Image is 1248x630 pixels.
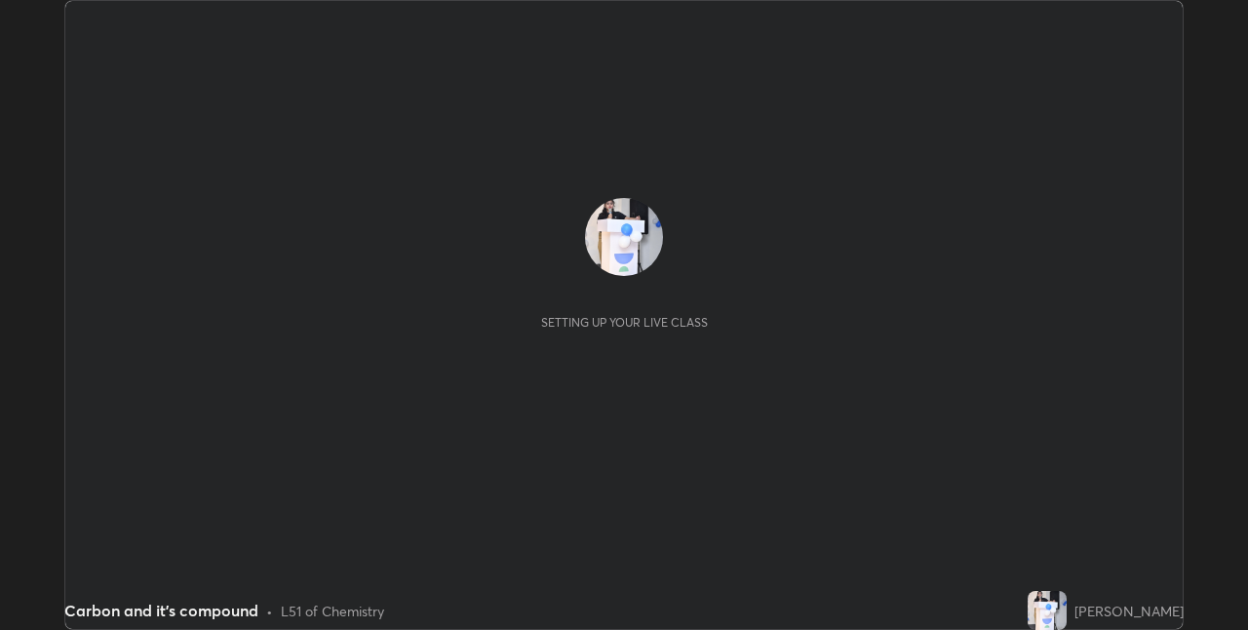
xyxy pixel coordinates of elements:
div: Setting up your live class [541,315,708,330]
div: [PERSON_NAME] [1074,601,1184,621]
div: • [266,601,273,621]
div: L51 of Chemistry [281,601,384,621]
img: a992166efcf74db390abc7207ce3454e.jpg [585,198,663,276]
img: a992166efcf74db390abc7207ce3454e.jpg [1028,591,1067,630]
div: Carbon and it's compound [64,599,258,622]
